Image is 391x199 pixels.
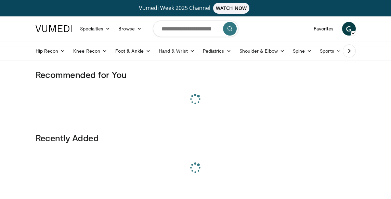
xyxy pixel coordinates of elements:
span: WATCH NOW [213,3,249,14]
h3: Recently Added [36,132,356,143]
a: Vumedi Week 2025 ChannelWATCH NOW [31,3,360,14]
h3: Recommended for You [36,69,356,80]
a: Pediatrics [199,44,235,58]
input: Search topics, interventions [153,21,238,37]
a: Specialties [76,22,115,36]
a: Favorites [310,22,338,36]
a: Hip Recon [31,44,69,58]
a: Hand & Wrist [155,44,199,58]
a: G [342,22,356,36]
a: Spine [289,44,316,58]
a: Shoulder & Elbow [235,44,289,58]
a: Browse [114,22,146,36]
a: Foot & Ankle [111,44,155,58]
a: Sports [316,44,345,58]
a: Knee Recon [69,44,111,58]
img: VuMedi Logo [36,25,72,32]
